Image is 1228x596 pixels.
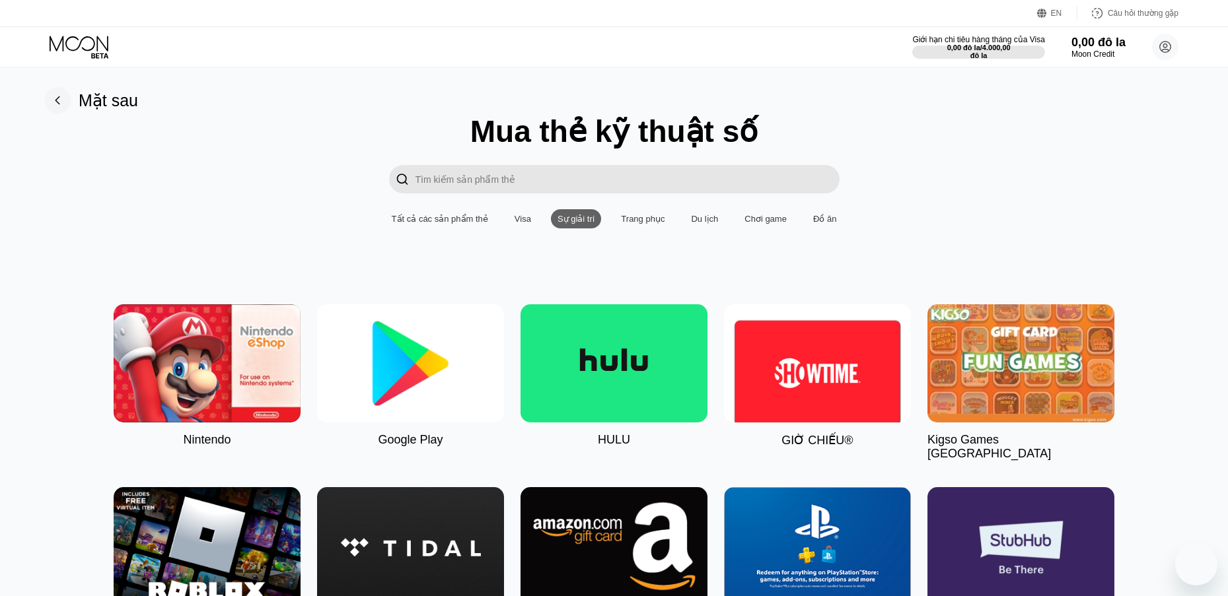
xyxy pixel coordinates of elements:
[396,172,409,186] font: 
[807,209,843,228] div: Đồ ăn
[614,209,671,228] div: Trang phục
[1071,50,1114,59] font: Moon Credit
[1051,9,1062,18] font: EN
[621,214,665,224] font: Trang phục
[183,433,231,446] font: Nintendo
[970,44,1013,59] font: 4.000,00 đô la
[813,214,836,224] font: Đồ ăn
[781,434,853,447] font: GIỜ CHIẾU®
[744,214,787,224] font: Chơi game
[551,209,601,228] div: Sự giải trí
[1071,36,1126,49] font: 0,00 đô la
[1071,36,1126,59] div: 0,00 đô laMoon Credit
[912,35,1045,59] div: Giới hạn chi tiêu hàng tháng của Visa0,00 đô la/4.000,00 đô la
[389,165,415,193] div: 
[1108,9,1178,18] font: Câu hỏi thường gặp
[912,35,1045,44] font: Giới hạn chi tiêu hàng tháng của Visa
[378,433,443,446] font: Google Play
[684,209,725,228] div: Du lịch
[980,44,982,51] font: /
[738,209,793,228] div: Chơi game
[79,91,138,110] font: Mặt sau
[470,114,758,149] font: Mua thẻ kỹ thuật số
[691,214,718,224] font: Du lịch
[558,214,595,224] font: Sự giải trí
[415,165,840,193] input: Tìm kiếm sản phẩm thẻ
[598,433,630,446] font: HULU
[1037,7,1077,20] div: EN
[385,209,495,228] div: Tất cả các sản phẩm thẻ
[508,209,538,228] div: Visa
[392,214,488,224] font: Tất cả các sản phẩm thẻ
[44,87,138,114] div: Mặt sau
[1175,543,1217,585] iframe: Nút khởi động cửa sổ tin nhắn
[947,44,980,51] font: 0,00 đô la
[927,433,1051,460] font: Kigso Games [GEOGRAPHIC_DATA]
[515,214,531,224] font: Visa
[1077,7,1178,20] div: Câu hỏi thường gặp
